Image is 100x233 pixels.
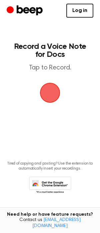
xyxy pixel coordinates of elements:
[7,4,44,17] a: Beep
[4,217,96,229] span: Contact us
[32,218,81,228] a: [EMAIL_ADDRESS][DOMAIN_NAME]
[12,43,88,58] h1: Record a Voice Note for Docs
[12,64,88,72] p: Tap to Record.
[5,161,95,171] p: Tired of copying and pasting? Use the extension to automatically insert your recordings.
[40,83,60,103] img: Beep Logo
[66,4,93,18] a: Log in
